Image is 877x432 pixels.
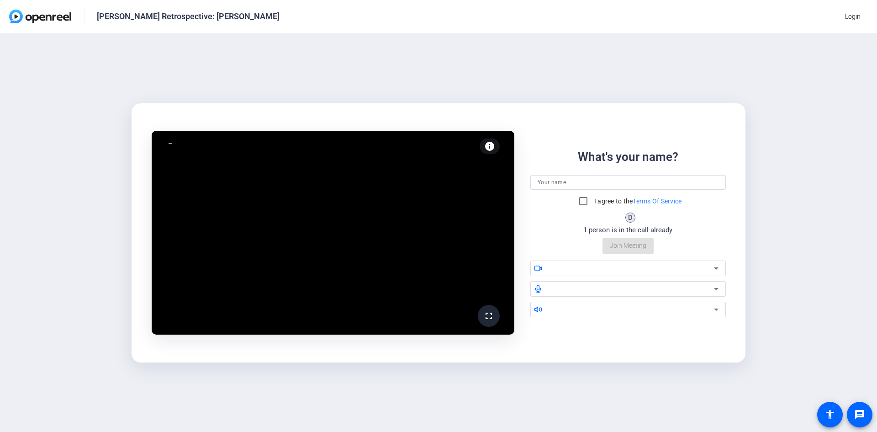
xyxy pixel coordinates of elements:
[483,310,494,321] mat-icon: fullscreen
[824,409,835,420] mat-icon: accessibility
[538,177,719,188] input: Your name
[854,409,865,420] mat-icon: message
[625,213,635,223] div: D
[578,148,678,166] div: What's your name?
[592,197,682,206] label: I agree to the
[845,12,861,21] span: Login
[838,8,868,25] button: Login
[583,225,672,235] div: 1 person is in the call already
[633,197,682,205] a: Terms Of Service
[484,141,495,152] mat-icon: info
[97,11,280,22] div: [PERSON_NAME] Retrospective: [PERSON_NAME]
[9,10,71,23] img: OpenReel logo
